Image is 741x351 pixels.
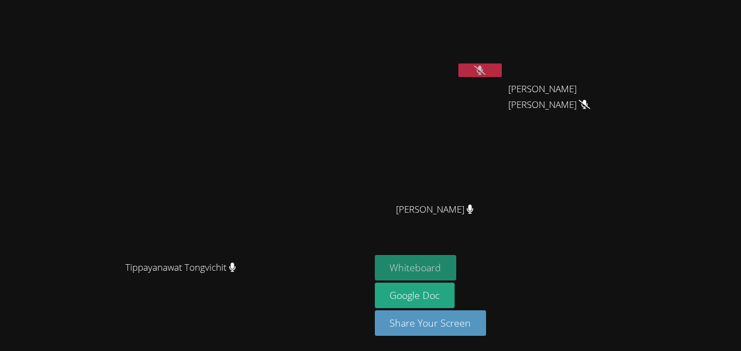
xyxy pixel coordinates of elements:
[125,260,236,276] span: Tippayanawat Tongvichit
[375,310,487,336] button: Share Your Screen
[375,283,455,308] a: Google Doc
[396,202,474,218] span: [PERSON_NAME]
[375,255,457,280] button: Whiteboard
[508,81,629,113] span: [PERSON_NAME] [PERSON_NAME]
